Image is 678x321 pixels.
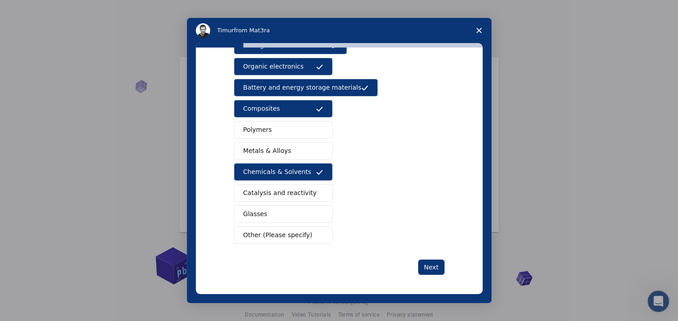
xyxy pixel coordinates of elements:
span: Polymers [243,125,272,134]
span: Glasses [243,209,268,219]
button: Chemicals & Solvents [234,163,333,181]
span: Battery and energy storage materials [243,83,362,92]
button: Organic electronics [234,58,333,75]
button: Catalysis and reactivity [234,184,333,202]
span: Timur [217,27,234,34]
span: Other (Please specify) [243,230,312,240]
span: Chemicals & Solvents [243,167,311,177]
span: Metals & Alloys [243,146,291,156]
span: Close survey [466,18,492,43]
span: Support [18,6,50,14]
span: from Mat3ra [234,27,270,34]
button: Glasses [234,205,333,223]
span: Organic electronics [243,62,304,71]
img: Profile image for Timur [196,23,210,38]
button: Next [418,260,445,275]
button: Composites [234,100,333,117]
button: Polymers [234,121,333,139]
span: Catalysis and reactivity [243,188,317,198]
span: Composites [243,104,280,113]
button: Metals & Alloys [234,142,333,160]
button: Other (Please specify) [234,226,333,244]
button: Battery and energy storage materials [234,79,378,96]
